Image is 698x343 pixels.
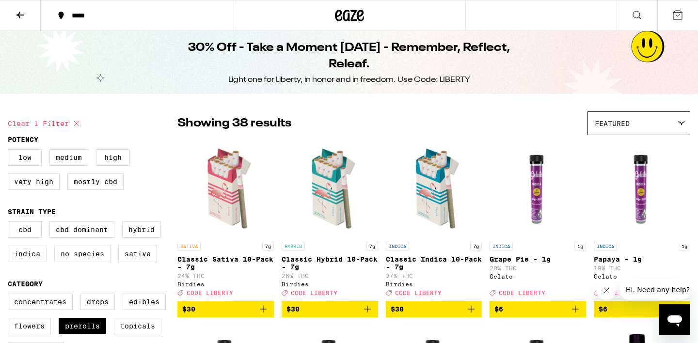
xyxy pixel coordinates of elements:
img: Birdies - Classic Indica 10-Pack - 7g [386,140,482,237]
label: Very High [8,173,60,190]
button: Add to bag [594,301,690,317]
p: 19% THC [594,265,690,271]
span: Featured [595,120,630,127]
p: 24% THC [177,273,274,279]
label: CBD [8,221,42,238]
a: Open page for Classic Sativa 10-Pack - 7g from Birdies [177,140,274,301]
div: Birdies [282,281,378,287]
p: SATIVA [177,242,201,250]
button: Add to bag [282,301,378,317]
p: 7g [470,242,482,250]
label: High [96,149,130,166]
label: Medium [49,149,88,166]
label: Indica [8,246,47,262]
label: Low [8,149,42,166]
a: Open page for Classic Hybrid 10-Pack - 7g from Birdies [282,140,378,301]
span: CODE LIBERTY [187,290,233,296]
img: Birdies - Classic Sativa 10-Pack - 7g [177,140,274,237]
p: INDICA [386,242,409,250]
legend: Category [8,280,43,288]
span: $30 [391,305,404,313]
label: No Species [54,246,111,262]
span: $6 [599,305,607,313]
span: CODE LIBERTY [499,290,545,296]
button: Add to bag [177,301,274,317]
iframe: Button to launch messaging window [659,304,690,335]
p: 1g [679,242,690,250]
div: Gelato [594,273,690,280]
img: Birdies - Classic Hybrid 10-Pack - 7g [282,140,378,237]
button: Add to bag [386,301,482,317]
a: Open page for Papaya - 1g from Gelato [594,140,690,301]
p: Showing 38 results [177,115,291,132]
button: Clear 1 filter [8,111,82,136]
legend: Strain Type [8,208,56,216]
iframe: Close message [597,281,616,300]
img: Gelato - Grape Pie - 1g [490,140,586,237]
label: Hybrid [122,221,161,238]
label: Drops [80,294,115,310]
p: Classic Indica 10-Pack - 7g [386,255,482,271]
div: Birdies [386,281,482,287]
label: Flowers [8,318,51,334]
span: CODE LIBERTY [395,290,442,296]
label: Concentrates [8,294,73,310]
legend: Potency [8,136,38,143]
label: Edibles [123,294,166,310]
p: Classic Hybrid 10-Pack - 7g [282,255,378,271]
span: $30 [182,305,195,313]
a: Open page for Grape Pie - 1g from Gelato [490,140,586,301]
label: Prerolls [59,318,106,334]
h1: 30% Off - Take a Moment [DATE] - Remember, Reflect, Releaf. [173,40,525,73]
p: INDICA [594,242,617,250]
p: 27% THC [386,273,482,279]
p: INDICA [490,242,513,250]
img: Gelato - Papaya - 1g [594,140,690,237]
label: Mostly CBD [67,173,124,190]
span: $30 [286,305,300,313]
div: Birdies [177,281,274,287]
p: 20% THC [490,265,586,271]
p: Grape Pie - 1g [490,255,586,263]
button: Add to bag [490,301,586,317]
span: CODE LIBERTY [291,290,337,296]
p: 26% THC [282,273,378,279]
p: 1g [574,242,586,250]
label: Sativa [118,246,157,262]
span: $6 [494,305,503,313]
iframe: Message from company [620,279,690,300]
p: Papaya - 1g [594,255,690,263]
a: Open page for Classic Indica 10-Pack - 7g from Birdies [386,140,482,301]
div: Gelato [490,273,586,280]
p: 7g [262,242,274,250]
p: Classic Sativa 10-Pack - 7g [177,255,274,271]
label: Topicals [114,318,161,334]
p: 7g [366,242,378,250]
div: Light one for Liberty, in honor and in freedom. Use Code: LIBERTY [228,75,470,85]
p: HYBRID [282,242,305,250]
label: CBD Dominant [49,221,114,238]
